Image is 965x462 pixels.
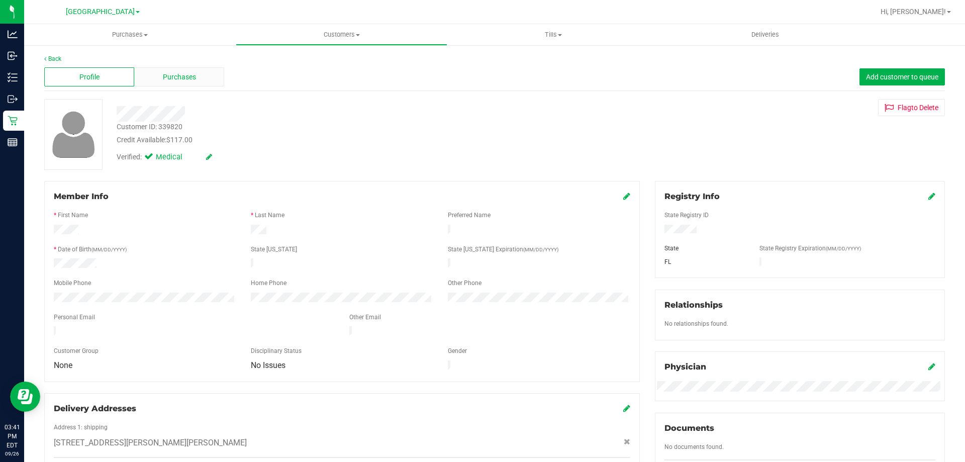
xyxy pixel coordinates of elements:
span: Documents [664,423,714,433]
inline-svg: Retail [8,116,18,126]
span: Medical [156,152,196,163]
label: Gender [448,346,467,355]
inline-svg: Inventory [8,72,18,82]
label: Disciplinary Status [251,346,302,355]
span: Deliveries [738,30,793,39]
span: No Issues [251,360,285,370]
span: Hi, [PERSON_NAME]! [881,8,946,16]
span: [STREET_ADDRESS][PERSON_NAME][PERSON_NAME] [54,437,247,449]
label: State [US_STATE] [251,245,297,254]
inline-svg: Inbound [8,51,18,61]
inline-svg: Reports [8,137,18,147]
span: (MM/DD/YYYY) [826,246,861,251]
label: First Name [58,211,88,220]
span: Purchases [163,72,196,82]
span: (MM/DD/YYYY) [523,247,558,252]
span: Relationships [664,300,723,310]
div: Credit Available: [117,135,559,145]
span: (MM/DD/YYYY) [91,247,127,252]
span: None [54,360,72,370]
img: user-icon.png [47,109,100,160]
a: Back [44,55,61,62]
label: Other Phone [448,279,481,288]
div: Customer ID: 339820 [117,122,182,132]
label: Home Phone [251,279,286,288]
button: Add customer to queue [859,68,945,85]
button: Flagto Delete [878,99,945,116]
label: State Registry Expiration [759,244,861,253]
p: 09/26 [5,450,20,457]
span: Customers [236,30,447,39]
label: Personal Email [54,313,95,322]
span: Add customer to queue [866,73,938,81]
label: State Registry ID [664,211,709,220]
a: Customers [236,24,447,45]
div: Verified: [117,152,212,163]
label: Address 1: shipping [54,423,108,432]
span: Registry Info [664,192,720,201]
span: No documents found. [664,443,724,450]
label: Date of Birth [58,245,127,254]
span: $117.00 [166,136,192,144]
label: State [US_STATE] Expiration [448,245,558,254]
inline-svg: Analytics [8,29,18,39]
label: Last Name [255,211,284,220]
inline-svg: Outbound [8,94,18,104]
iframe: Resource center [10,382,40,412]
a: Deliveries [659,24,871,45]
p: 03:41 PM EDT [5,423,20,450]
span: Physician [664,362,706,372]
div: State [657,244,752,253]
div: FL [657,257,752,266]
label: Preferred Name [448,211,491,220]
span: Purchases [24,30,236,39]
a: Purchases [24,24,236,45]
span: [GEOGRAPHIC_DATA] [66,8,135,16]
label: Other Email [349,313,381,322]
label: Customer Group [54,346,99,355]
span: Delivery Addresses [54,404,136,413]
label: No relationships found. [664,319,728,328]
span: Profile [79,72,100,82]
a: Tills [447,24,659,45]
label: Mobile Phone [54,279,91,288]
span: Tills [448,30,658,39]
span: Member Info [54,192,109,201]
